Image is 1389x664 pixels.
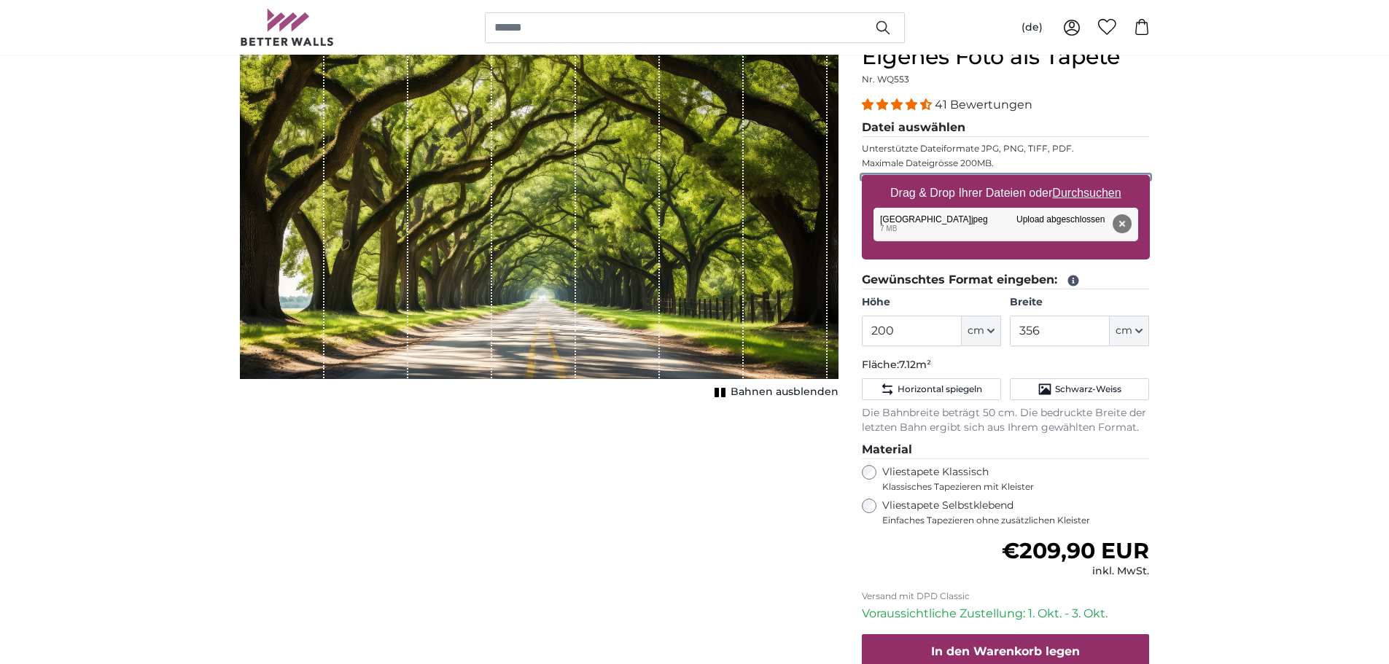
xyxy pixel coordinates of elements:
[898,383,982,395] span: Horizontal spiegeln
[862,441,1150,459] legend: Material
[731,385,839,399] span: Bahnen ausblenden
[862,271,1150,289] legend: Gewünschtes Format eingeben:
[862,44,1150,70] h1: Eigenes Foto als Tapete
[1052,187,1121,199] u: Durchsuchen
[1010,295,1149,310] label: Breite
[862,590,1150,602] p: Versand mit DPD Classic
[962,316,1001,346] button: cm
[1002,564,1149,579] div: inkl. MwSt.
[862,157,1150,169] p: Maximale Dateigrösse 200MB.
[862,74,909,85] span: Nr. WQ553
[1116,324,1132,338] span: cm
[862,378,1001,400] button: Horizontal spiegeln
[882,465,1140,493] label: Vliestapete Klassisch
[935,98,1032,112] span: 41 Bewertungen
[1010,378,1149,400] button: Schwarz-Weiss
[862,143,1150,155] p: Unterstützte Dateiformate JPG, PNG, TIFF, PDF.
[240,44,839,402] div: 1 of 1
[240,44,839,379] img: personalised-photo
[882,499,1150,526] label: Vliestapete Selbstklebend
[1110,316,1149,346] button: cm
[240,9,335,46] img: Betterwalls
[862,605,1150,622] p: Voraussichtliche Zustellung: 1. Okt. - 3. Okt.
[710,382,839,402] button: Bahnen ausblenden
[1002,537,1149,564] span: €209,90 EUR
[899,358,931,371] span: 7.12m²
[862,295,1001,310] label: Höhe
[1010,15,1054,41] button: (de)
[862,119,1150,137] legend: Datei auswählen
[882,515,1150,526] span: Einfaches Tapezieren ohne zusätzlichen Kleister
[1055,383,1121,395] span: Schwarz-Weiss
[862,358,1150,372] p: Fläche:
[884,179,1127,208] label: Drag & Drop Ihrer Dateien oder
[862,406,1150,435] p: Die Bahnbreite beträgt 50 cm. Die bedruckte Breite der letzten Bahn ergibt sich aus Ihrem gewählt...
[968,324,984,338] span: cm
[931,644,1080,658] span: In den Warenkorb legen
[862,98,935,112] span: 4.39 stars
[882,481,1140,493] span: Klassisches Tapezieren mit Kleister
